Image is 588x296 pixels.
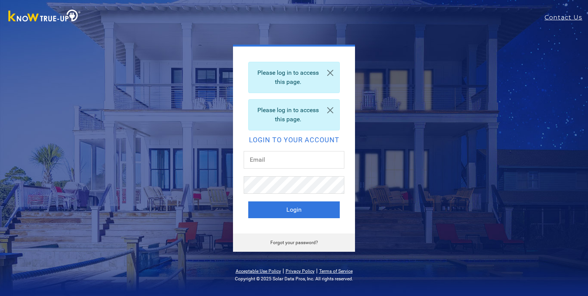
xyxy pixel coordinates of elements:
[248,62,340,93] div: Please log in to access this page.
[236,269,281,274] a: Acceptable Use Policy
[283,267,284,274] span: |
[248,137,340,143] h2: Login to your account
[270,240,318,245] a: Forgot your password?
[248,99,340,130] div: Please log in to access this page.
[321,100,339,121] a: Close
[321,62,339,84] a: Close
[316,267,318,274] span: |
[545,13,588,22] a: Contact Us
[319,269,353,274] a: Terms of Service
[286,269,315,274] a: Privacy Policy
[5,8,85,25] img: Know True-Up
[244,151,344,169] input: Email
[248,201,340,218] button: Login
